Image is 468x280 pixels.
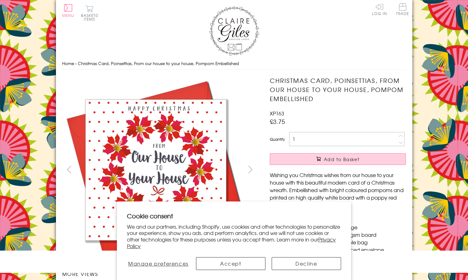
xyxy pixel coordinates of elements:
button: next [243,162,257,176]
p: Wishing you Christmas wishes from our house to your house with this beautiful modern card of a Ch... [270,171,406,209]
h3: More views [62,270,258,277]
img: Claire Giles Greetings Cards [209,6,259,56]
button: Add to Basket [270,153,406,165]
a: Home [62,60,74,66]
span: Add to Basket [324,156,360,162]
h2: Cookie consent [127,211,341,220]
img: Christmas Card, Poinsettias, From our house to your house, Pompom Embellished [257,76,445,263]
img: Christmas Card, Poinsettias, From our house to your house, Pompom Embellished [62,76,249,264]
span: Manage preferences [128,260,189,267]
button: prev [62,162,76,176]
label: Quantity [270,136,285,142]
span: 0 items [84,13,98,22]
h1: Christmas Card, Poinsettias, From our house to your house, Pompom Embellished [270,76,406,103]
a: Trade [396,3,409,17]
nav: breadcrumbs [62,57,406,70]
a: Privacy Policy [127,236,336,250]
span: Trade [396,3,409,15]
span: Menu [62,13,74,18]
span: XP163 [270,109,284,117]
a: Log In [372,3,387,15]
button: Basket0 items [81,5,98,21]
button: Decline [272,257,341,270]
span: Christmas Card, Poinsettias, From our house to your house, Pompom Embellished [78,60,239,66]
button: Accept [196,257,265,270]
button: Menu [62,4,74,17]
button: Manage preferences [127,257,189,270]
span: £3.75 [270,117,285,126]
p: We and our partners, including Shopify, use cookies and other technologies to personalize your ex... [127,223,341,249]
span: › [75,60,77,66]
